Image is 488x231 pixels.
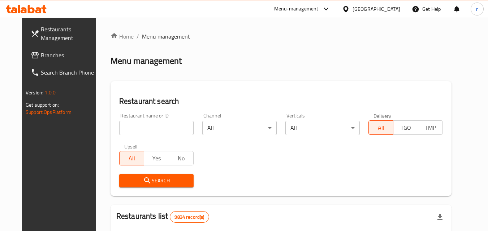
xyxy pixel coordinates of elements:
span: All [372,123,390,133]
span: Version: [26,88,43,97]
span: Search [125,176,188,185]
div: Export file [431,208,449,226]
span: TMP [421,123,440,133]
a: Search Branch Phone [25,64,104,81]
a: Home [111,32,134,41]
a: Branches [25,46,104,64]
label: Delivery [373,113,392,118]
span: Menu management [142,32,190,41]
h2: Menu management [111,55,182,67]
span: 9834 record(s) [170,214,208,221]
div: All [285,121,360,135]
span: Yes [147,153,166,164]
a: Support.OpsPlatform [26,107,72,117]
span: All [122,153,141,164]
button: Search [119,174,194,187]
label: Upsell [124,144,138,149]
span: Restaurants Management [41,25,98,42]
span: No [172,153,191,164]
span: TGO [396,123,415,133]
span: 1.0.0 [44,88,56,97]
span: Get support on: [26,100,59,110]
button: TGO [393,120,418,135]
span: Search Branch Phone [41,68,98,77]
li: / [137,32,139,41]
button: All [368,120,393,135]
div: Total records count [170,211,209,223]
span: r [476,5,478,13]
nav: breadcrumb [111,32,452,41]
button: All [119,151,144,165]
a: Restaurants Management [25,21,104,46]
span: Branches [41,51,98,59]
button: No [169,151,194,165]
input: Search for restaurant name or ID.. [119,121,194,135]
div: [GEOGRAPHIC_DATA] [353,5,400,13]
div: Menu-management [274,5,319,13]
h2: Restaurant search [119,96,443,107]
button: Yes [144,151,169,165]
button: TMP [418,120,443,135]
h2: Restaurants list [116,211,209,223]
div: All [202,121,277,135]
